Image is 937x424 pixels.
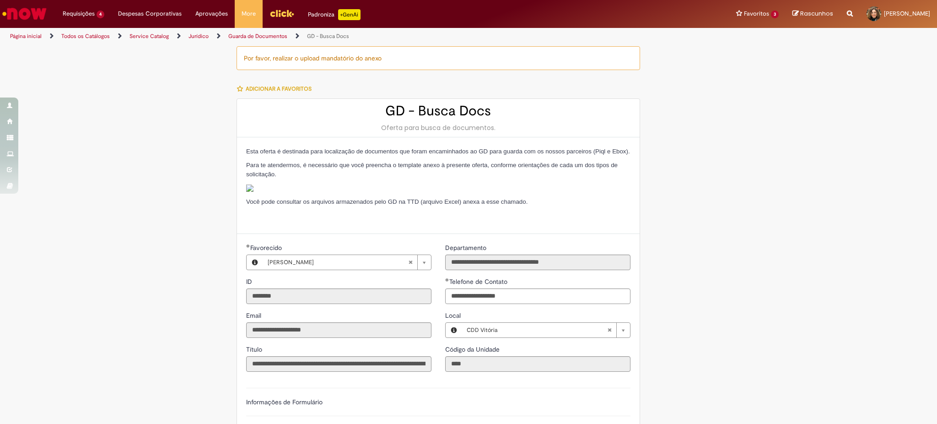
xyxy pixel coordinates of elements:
label: Somente leitura - Departamento [445,243,488,252]
span: More [242,9,256,18]
a: GD - Busca Docs [307,33,349,40]
div: Padroniza [308,9,361,20]
span: Favoritos [744,9,769,18]
ul: Trilhas de página [7,28,618,45]
div: Oferta para busca de documentos. [246,123,630,132]
span: Aprovações [195,9,228,18]
a: Guarda de Documentos [228,33,287,40]
span: Necessários - Favorecido [250,244,284,252]
span: Telefone de Contato [449,277,509,286]
span: 4 [97,11,104,18]
input: Título [246,356,431,372]
button: Local, Visualizar este registro CDD Vitória [446,323,462,337]
a: Todos os Catálogos [61,33,110,40]
span: Somente leitura - Título [246,345,264,353]
a: Service Catalog [129,33,169,40]
a: [PERSON_NAME]Limpar campo Favorecido [263,255,431,270]
span: 3 [771,11,779,18]
input: Código da Unidade [445,356,630,372]
button: Adicionar a Favoritos [237,79,317,98]
span: Obrigatório Preenchido [445,278,449,282]
span: Local [445,311,463,320]
p: +GenAi [338,9,361,20]
a: Página inicial [10,33,42,40]
input: ID [246,288,431,304]
span: Requisições [63,9,95,18]
label: Somente leitura - Email [246,311,263,320]
a: Jurídico [188,33,209,40]
abbr: Limpar campo Local [603,323,616,337]
label: Somente leitura - Título [246,345,264,354]
button: Favorecido, Visualizar este registro Dhayana Ferreira Dos Santos Martins [247,255,263,270]
img: ServiceNow [1,5,48,23]
span: CDD Vitória [467,323,607,337]
input: Telefone de Contato [445,288,630,304]
label: Informações de Formulário [246,398,323,406]
input: Departamento [445,255,630,270]
span: Somente leitura - Código da Unidade [445,345,501,353]
span: Esta oferta é destinada para localização de documentos que foram encaminhados ao GD para guarda c... [246,148,630,155]
span: Obrigatório Preenchido [246,244,250,248]
img: sys_attachment.do [246,185,253,192]
span: [PERSON_NAME] [884,10,930,17]
div: Por favor, realizar o upload mandatório do anexo [237,46,640,70]
span: [PERSON_NAME] [268,255,408,270]
label: Somente leitura - Código da Unidade [445,345,501,354]
input: Email [246,322,431,338]
span: Você pode consultar os arquivos armazenados pelo GD na TTD (arquivo Excel) anexa a esse chamado. [246,198,528,205]
span: Despesas Corporativas [118,9,182,18]
img: click_logo_yellow_360x200.png [269,6,294,20]
span: Rascunhos [800,9,833,18]
label: Somente leitura - ID [246,277,254,286]
span: Para te atendermos, é necessário que você preencha o template anexo à presente oferta, conforme o... [246,162,618,178]
h2: GD - Busca Docs [246,103,630,119]
span: Somente leitura - Email [246,311,263,320]
abbr: Limpar campo Favorecido [404,255,417,270]
a: Rascunhos [792,10,833,18]
a: CDD VitóriaLimpar campo Local [462,323,630,337]
span: Adicionar a Favoritos [246,85,312,92]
